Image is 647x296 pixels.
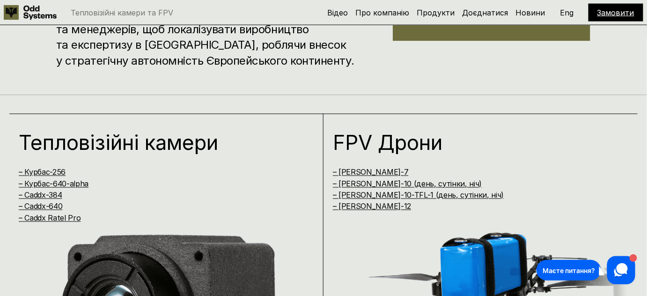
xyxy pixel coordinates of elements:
h3: Ми поєднуємо провідних інженерів, вчених та менеджерів, щоб локалізувати виробництво та експертиз... [56,6,365,68]
a: – Caddx-384 [19,191,62,200]
a: – [PERSON_NAME]-12 [333,202,411,211]
p: Тепловізійні камери та FPV [71,9,173,16]
a: – [PERSON_NAME]-10-TFL-1 (день, сутінки, ніч) [333,191,504,200]
p: Eng [560,9,574,16]
h1: Тепловізійні камери [19,133,296,153]
a: – Курбас-640-alpha [19,179,88,189]
a: Про компанію [355,8,409,17]
a: Доєднатися [462,8,508,17]
a: Продукти [417,8,455,17]
a: – Caddx Ratel Pro [19,214,81,223]
a: Замовити [597,8,634,17]
h1: FPV Дрони [333,133,610,153]
a: – Caddx-640 [19,202,62,211]
iframe: HelpCrunch [534,254,638,287]
a: – [PERSON_NAME]-7 [333,168,409,177]
a: – Курбас-256 [19,168,66,177]
a: – [PERSON_NAME]-10 (день, сутінки, ніч) [333,179,482,189]
a: Відео [327,8,348,17]
a: Новини [515,8,545,17]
